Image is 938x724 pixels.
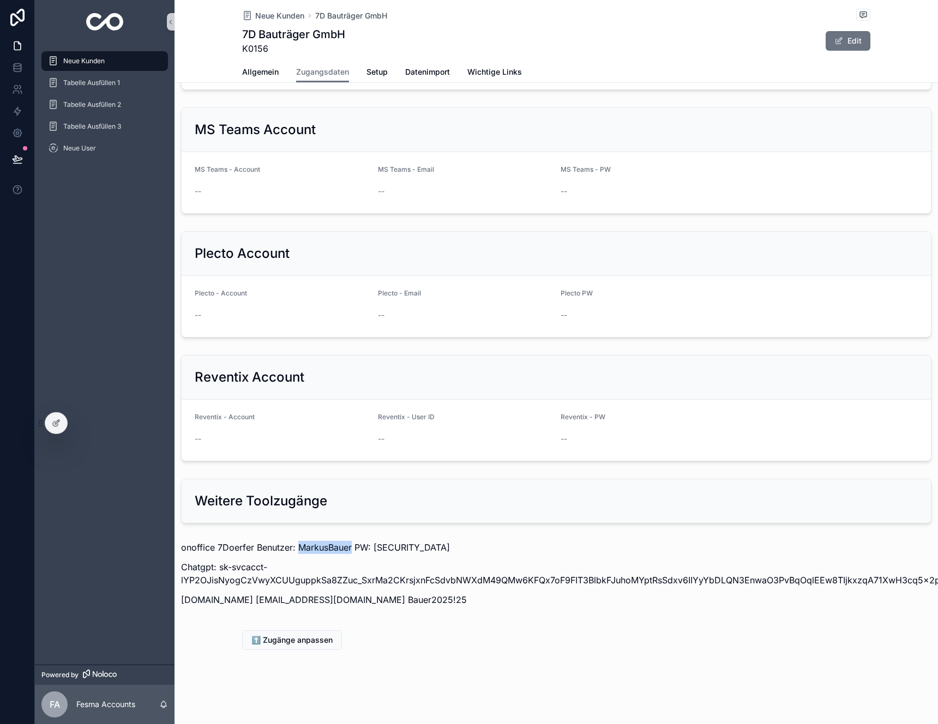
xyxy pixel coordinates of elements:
[467,62,522,84] a: Wichtige Links
[561,310,567,321] span: --
[181,593,931,606] p: [DOMAIN_NAME] [EMAIL_ADDRESS][DOMAIN_NAME] Bauer2025!25
[41,117,168,136] a: Tabelle Ausfüllen 3
[378,289,421,297] span: Plecto - Email
[195,186,201,197] span: --
[251,635,333,645] span: ⬆️ Zugänge anpassen
[35,665,175,685] a: Powered by
[41,51,168,71] a: Neue Kunden
[378,433,384,444] span: --
[296,67,349,77] span: Zugangsdaten
[195,369,304,386] h2: Reventix Account
[378,413,435,421] span: Reventix - User ID
[561,289,593,297] span: Plecto PW
[242,67,279,77] span: Allgemein
[195,310,201,321] span: --
[242,630,342,650] button: ⬆️ Zugänge anpassen
[76,699,135,710] p: Fesma Accounts
[561,165,611,173] span: MS Teams - PW
[561,413,605,421] span: Reventix - PW
[63,100,121,109] span: Tabelle Ausfüllen 2
[195,245,290,262] h2: Plecto Account
[195,413,255,421] span: Reventix - Account
[242,62,279,84] a: Allgemein
[405,62,450,84] a: Datenimport
[195,121,316,138] h2: MS Teams Account
[242,10,304,21] a: Neue Kunden
[63,57,105,65] span: Neue Kunden
[41,138,168,158] a: Neue User
[41,73,168,93] a: Tabelle Ausfüllen 1
[826,31,870,51] button: Edit
[255,10,304,21] span: Neue Kunden
[366,67,388,77] span: Setup
[378,186,384,197] span: --
[405,67,450,77] span: Datenimport
[242,27,345,42] h1: 7D Bauträger GmbH
[366,62,388,84] a: Setup
[63,122,121,131] span: Tabelle Ausfüllen 3
[561,433,567,444] span: --
[41,95,168,114] a: Tabelle Ausfüllen 2
[195,433,201,444] span: --
[467,67,522,77] span: Wichtige Links
[242,42,345,55] span: K0156
[195,165,260,173] span: MS Teams - Account
[195,289,247,297] span: Plecto - Account
[35,44,175,172] div: scrollable content
[41,671,79,679] span: Powered by
[296,62,349,83] a: Zugangsdaten
[50,698,60,711] span: FA
[561,186,567,197] span: --
[181,541,931,554] p: onoffice 7Doerfer Benutzer: MarkusBauer PW: [SECURITY_DATA]
[315,10,387,21] a: 7D Bauträger GmbH
[195,492,327,510] h2: Weitere Toolzugänge
[63,79,120,87] span: Tabelle Ausfüllen 1
[181,560,931,587] p: Chatgpt: sk-svcacct-lYP2OJisNyogCzVwyXCUUguppkSa8ZZuc_SxrMa2CKrsjxnFcSdvbNWXdM49QMw6KFQx7oF9FIT3B...
[378,165,434,173] span: MS Teams - Email
[63,144,96,153] span: Neue User
[86,13,124,31] img: App logo
[378,310,384,321] span: --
